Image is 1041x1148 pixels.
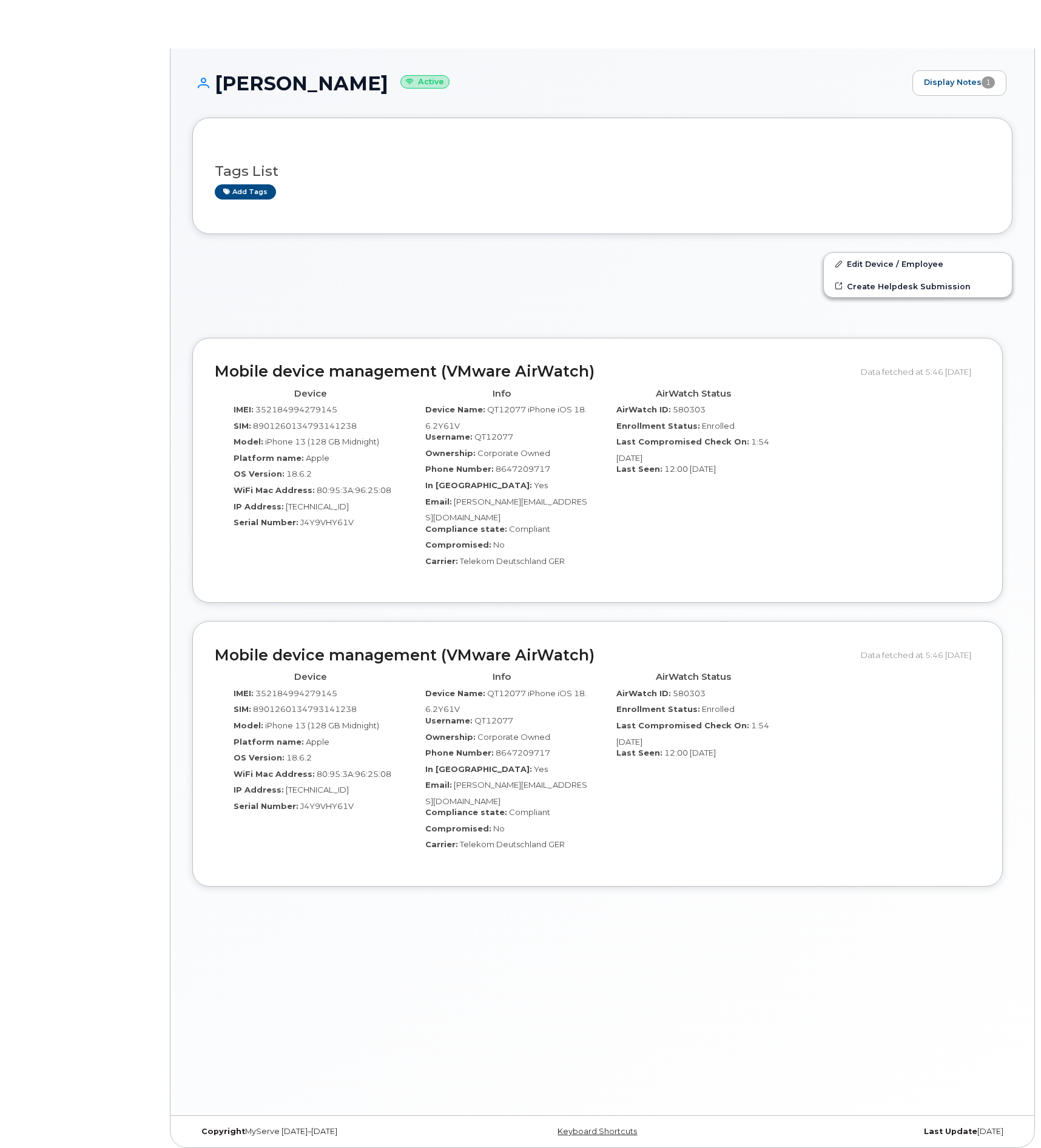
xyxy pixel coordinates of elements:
[400,75,450,89] small: Active
[253,421,357,431] span: 8901260134793141238
[702,704,735,714] span: Enrolled
[425,556,458,567] label: Carrier:
[912,70,1006,96] a: Display Notes1
[255,688,337,698] span: 352184994279145
[234,404,254,415] label: IMEI:
[192,1127,466,1136] div: MyServe [DATE]–[DATE]
[234,485,315,496] label: WiFi Mac Address:
[234,436,263,448] label: Model:
[234,752,285,764] label: OS Version:
[416,389,589,399] h4: Info
[616,420,700,432] label: Enrollment Status:
[425,715,473,727] label: Username:
[234,768,315,780] label: WiFi Mac Address:
[496,748,550,757] span: 8647209717
[300,801,354,811] span: J4Y9VHY61V
[425,747,494,759] label: Phone Number:
[924,1127,977,1136] strong: Last Update
[616,747,662,759] label: Last Seen:
[234,703,251,715] label: SIM:
[425,823,491,834] label: Compromised:
[616,688,671,699] label: AirWatch ID:
[673,688,706,698] span: 580303
[982,76,995,89] span: 1
[234,784,284,796] label: IP Address:
[300,517,354,527] span: J4Y9VHY61V
[607,672,780,682] h4: AirWatch Status
[509,807,550,817] span: Compliant
[234,720,263,731] label: Model:
[425,404,485,415] label: Device Name:
[425,497,587,523] span: [PERSON_NAME][EMAIL_ADDRESS][DOMAIN_NAME]
[425,807,507,818] label: Compliance state:
[234,801,298,812] label: Serial Number:
[824,253,1012,275] a: Edit Device / Employee
[224,672,397,682] h4: Device
[460,556,565,566] span: Telekom Deutschland GER
[861,643,980,666] div: Data fetched at 5:46 [DATE]
[265,720,379,730] span: iPhone 13 (128 GB Midnight)
[286,785,349,794] span: [TECHNICAL_ID]
[558,1127,637,1136] a: Keyboard Shortcuts
[509,524,550,534] span: Compliant
[425,404,587,431] span: QT12077 iPhone iOS 18.6.2Y61V
[534,764,548,774] span: Yes
[474,432,513,441] span: QT12077
[253,704,357,714] span: 8901260134793141238
[616,720,769,747] span: 1:54 [DATE]
[739,1127,1012,1136] div: [DATE]
[616,436,749,448] label: Last Compromised Check On:
[286,469,312,478] span: 18.6.2
[234,736,304,748] label: Platform name:
[493,824,505,833] span: No
[234,517,298,528] label: Serial Number:
[201,1127,245,1136] strong: Copyright
[425,779,452,791] label: Email:
[234,501,284,512] label: IP Address:
[673,404,706,414] span: 580303
[496,464,550,474] span: 8647209717
[286,502,349,511] span: [TECHNICAL_ID]
[664,464,716,474] span: 12:00 [DATE]
[824,275,1012,297] a: Create Helpdesk Submission
[425,688,485,699] label: Device Name:
[425,463,494,475] label: Phone Number:
[607,389,780,399] h4: AirWatch Status
[425,523,507,535] label: Compliance state:
[534,480,548,490] span: Yes
[477,448,550,458] span: Corporate Owned
[664,748,716,757] span: 12:00 [DATE]
[306,737,329,747] span: Apple
[493,540,505,549] span: No
[234,468,285,480] label: OS Version:
[215,164,990,179] h3: Tags List
[192,73,906,94] h1: [PERSON_NAME]
[317,769,391,779] span: 80:95:3A:96:25:08
[616,703,700,715] label: Enrollment Status:
[425,496,452,508] label: Email:
[317,485,391,495] span: 80:95:3A:96:25:08
[234,420,251,432] label: SIM:
[286,753,312,762] span: 18.6.2
[234,452,304,464] label: Platform name:
[425,764,532,775] label: In [GEOGRAPHIC_DATA]:
[616,404,671,415] label: AirWatch ID:
[425,480,532,491] label: In [GEOGRAPHIC_DATA]:
[425,539,491,551] label: Compromised:
[861,360,980,383] div: Data fetched at 5:46 [DATE]
[224,389,397,399] h4: Device
[425,431,473,443] label: Username:
[425,731,476,743] label: Ownership:
[474,716,513,725] span: QT12077
[306,453,329,463] span: Apple
[416,672,589,682] h4: Info
[460,839,565,849] span: Telekom Deutschland GER
[215,363,852,380] h2: Mobile device management (VMware AirWatch)
[215,184,276,200] a: Add tags
[425,780,587,806] span: [PERSON_NAME][EMAIL_ADDRESS][DOMAIN_NAME]
[425,448,476,459] label: Ownership:
[616,437,769,463] span: 1:54 [DATE]
[215,647,852,664] h2: Mobile device management (VMware AirWatch)
[616,720,749,731] label: Last Compromised Check On:
[255,404,337,414] span: 352184994279145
